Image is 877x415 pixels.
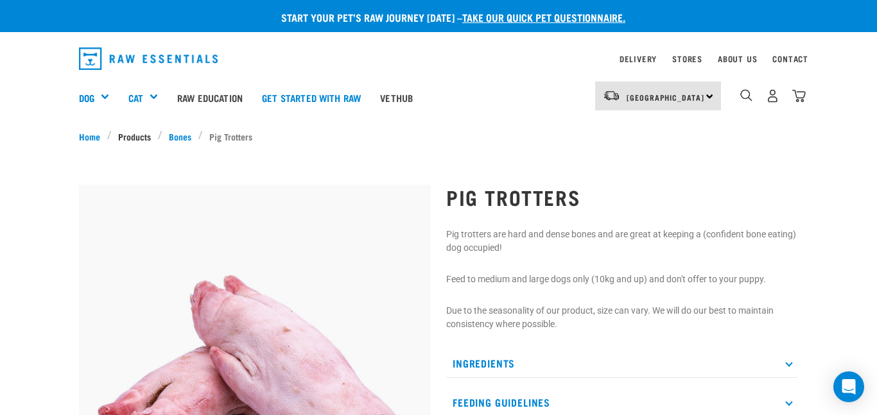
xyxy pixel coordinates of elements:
[740,89,752,101] img: home-icon-1@2x.png
[69,42,808,75] nav: dropdown navigation
[446,228,798,255] p: Pig trotters are hard and dense bones and are great at keeping a (confident bone eating) dog occu...
[162,130,198,143] a: Bones
[446,304,798,331] p: Due to the seasonality of our product, size can vary. We will do our best to maintain consistency...
[446,273,798,286] p: Feed to medium and large dogs only (10kg and up) and don't offer to your puppy.
[112,130,158,143] a: Products
[766,89,779,103] img: user.png
[79,47,218,70] img: Raw Essentials Logo
[79,130,798,143] nav: breadcrumbs
[79,130,107,143] a: Home
[833,371,864,402] div: Open Intercom Messenger
[446,185,798,208] h1: Pig Trotters
[672,56,702,61] a: Stores
[446,349,798,378] p: Ingredients
[718,56,757,61] a: About Us
[772,56,808,61] a: Contact
[79,90,94,105] a: Dog
[168,72,252,123] a: Raw Education
[462,14,625,20] a: take our quick pet questionnaire.
[370,72,422,123] a: Vethub
[620,56,657,61] a: Delivery
[627,95,704,99] span: [GEOGRAPHIC_DATA]
[792,89,806,103] img: home-icon@2x.png
[252,72,370,123] a: Get started with Raw
[603,90,620,101] img: van-moving.png
[128,90,143,105] a: Cat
